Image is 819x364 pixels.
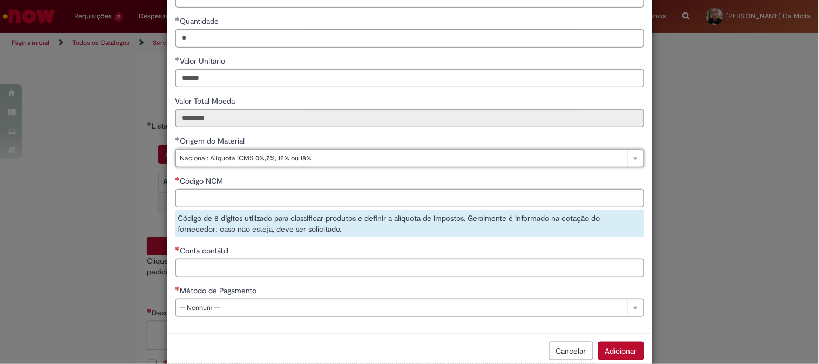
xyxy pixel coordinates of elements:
[175,17,180,21] span: Obrigatório Preenchido
[175,246,180,251] span: Necessários
[175,137,180,141] span: Obrigatório Preenchido
[180,16,221,26] span: Quantidade
[180,56,228,66] span: Valor Unitário
[175,69,644,87] input: Valor Unitário
[180,176,226,186] span: Código NCM
[598,342,644,360] button: Adicionar
[175,96,238,106] span: Somente leitura - Valor Total Moeda
[175,259,644,277] input: Conta contábil
[175,177,180,181] span: Necessários
[175,29,644,48] input: Quantidade
[180,136,247,146] span: Origem do Material
[180,286,259,295] span: Método de Pagamento
[180,299,622,316] span: -- Nenhum --
[175,189,644,207] input: Código NCM
[175,109,644,127] input: Valor Total Moeda
[549,342,593,360] button: Cancelar
[175,57,180,61] span: Obrigatório Preenchido
[175,210,644,237] div: Código de 8 dígitos utilizado para classificar produtos e definir a alíquota de impostos. Geralme...
[175,286,180,291] span: Necessários
[180,246,231,255] span: Conta contábil
[180,150,622,167] span: Nacional: Alíquota ICMS 0%,7%, 12% ou 18%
